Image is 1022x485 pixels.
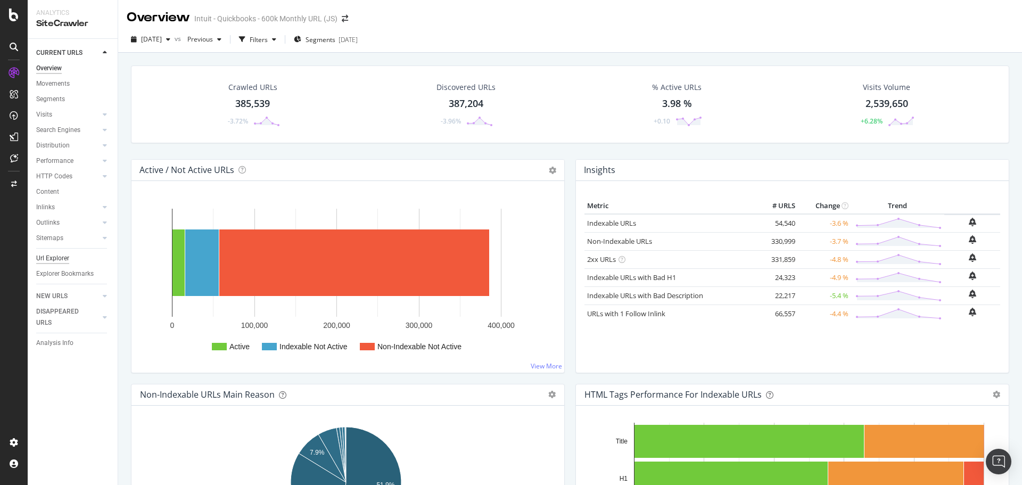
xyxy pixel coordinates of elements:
[36,186,59,198] div: Content
[127,31,175,48] button: [DATE]
[36,306,100,328] a: DISAPPEARED URLS
[36,125,100,136] a: Search Engines
[36,186,110,198] a: Content
[587,218,636,228] a: Indexable URLs
[755,232,798,250] td: 330,999
[866,97,908,111] div: 2,539,650
[36,233,100,244] a: Sitemaps
[279,342,348,351] text: Indexable Not Active
[36,171,100,182] a: HTTP Codes
[36,233,63,244] div: Sitemaps
[36,253,69,264] div: Url Explorer
[441,117,461,126] div: -3.96%
[342,15,348,22] div: arrow-right-arrow-left
[310,449,325,456] text: 7.9%
[652,82,702,93] div: % Active URLs
[969,235,976,244] div: bell-plus
[183,35,213,44] span: Previous
[36,109,100,120] a: Visits
[36,9,109,18] div: Analytics
[662,97,692,111] div: 3.98 %
[969,308,976,316] div: bell-plus
[241,321,268,330] text: 100,000
[36,291,100,302] a: NEW URLS
[36,47,100,59] a: CURRENT URLS
[798,214,851,233] td: -3.6 %
[306,35,335,44] span: Segments
[798,305,851,323] td: -4.4 %
[548,391,556,398] div: gear
[620,475,628,482] text: H1
[36,268,110,280] a: Explorer Bookmarks
[798,268,851,286] td: -4.9 %
[969,290,976,298] div: bell-plus
[377,342,461,351] text: Non-Indexable Not Active
[141,35,162,44] span: 2025 Oct. 3rd
[194,13,337,24] div: Intuit - Quickbooks - 600k Monthly URL (JS)
[36,217,100,228] a: Outlinks
[863,82,910,93] div: Visits Volume
[323,321,350,330] text: 200,000
[36,202,55,213] div: Inlinks
[969,218,976,226] div: bell-plus
[36,78,70,89] div: Movements
[986,449,1011,474] div: Open Intercom Messenger
[140,389,275,400] div: Non-Indexable URLs Main Reason
[755,305,798,323] td: 66,557
[798,286,851,305] td: -5.4 %
[851,198,944,214] th: Trend
[436,82,496,93] div: Discovered URLs
[36,291,68,302] div: NEW URLS
[36,155,73,167] div: Performance
[449,97,483,111] div: 387,204
[139,163,234,177] h4: Active / Not Active URLs
[36,217,60,228] div: Outlinks
[587,254,616,264] a: 2xx URLs
[993,391,1000,398] div: gear
[654,117,670,126] div: +0.10
[36,94,65,105] div: Segments
[798,198,851,214] th: Change
[969,253,976,262] div: bell-plus
[36,47,83,59] div: CURRENT URLS
[584,163,615,177] h4: Insights
[290,31,362,48] button: Segments[DATE]
[587,309,665,318] a: URLs with 1 Follow Inlink
[140,198,552,364] svg: A chart.
[861,117,883,126] div: +6.28%
[531,361,562,371] a: View More
[755,286,798,305] td: 22,217
[587,273,676,282] a: Indexable URLs with Bad H1
[36,63,110,74] a: Overview
[36,140,100,151] a: Distribution
[969,272,976,280] div: bell-plus
[406,321,433,330] text: 300,000
[183,31,226,48] button: Previous
[170,321,175,330] text: 0
[36,338,73,349] div: Analysis Info
[584,198,755,214] th: Metric
[339,35,358,44] div: [DATE]
[488,321,515,330] text: 400,000
[549,167,556,174] i: Options
[36,306,90,328] div: DISAPPEARED URLS
[36,171,72,182] div: HTTP Codes
[798,250,851,268] td: -4.8 %
[36,140,70,151] div: Distribution
[587,291,703,300] a: Indexable URLs with Bad Description
[229,342,250,351] text: Active
[235,31,281,48] button: Filters
[36,125,80,136] div: Search Engines
[175,34,183,43] span: vs
[755,250,798,268] td: 331,859
[36,338,110,349] a: Analysis Info
[36,78,110,89] a: Movements
[616,438,628,445] text: Title
[250,35,268,44] div: Filters
[798,232,851,250] td: -3.7 %
[235,97,270,111] div: 385,539
[36,202,100,213] a: Inlinks
[127,9,190,27] div: Overview
[755,198,798,214] th: # URLS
